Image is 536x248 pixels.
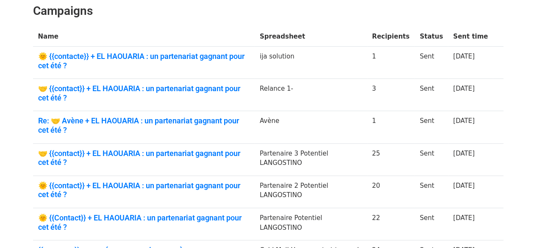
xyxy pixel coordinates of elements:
[414,176,448,208] td: Sent
[453,85,475,92] a: [DATE]
[367,27,415,47] th: Recipients
[453,150,475,157] a: [DATE]
[255,27,367,47] th: Spreadsheet
[367,111,415,143] td: 1
[38,181,250,199] a: 🌞 {{contact}} + EL HAOUARIA : un partenariat gagnant pour cet été ?
[367,143,415,176] td: 25
[367,176,415,208] td: 20
[38,149,250,167] a: 🤝 {{contact}} + EL HAOUARIA : un partenariat gagnant pour cet été ?
[494,207,536,248] div: Widget de chat
[367,47,415,79] td: 1
[414,111,448,143] td: Sent
[494,207,536,248] iframe: Chat Widget
[255,111,367,143] td: Avène
[255,176,367,208] td: Partenaire 2 Potentiel LANGOSTINO
[255,79,367,111] td: Relance 1-
[38,213,250,231] a: 🌞 {{Contact}} + EL HAOUARIA : un partenariat gagnant pour cet été ?
[255,208,367,240] td: Partenaire Potentiel LANGOSTINO
[414,79,448,111] td: Sent
[33,27,255,47] th: Name
[453,182,475,189] a: [DATE]
[38,84,250,102] a: 🤝 {{contact}} + EL HAOUARIA : un partenariat gagnant pour cet été ?
[414,27,448,47] th: Status
[255,143,367,176] td: Partenaire 3 Potentiel LANGOSTINO
[414,47,448,79] td: Sent
[453,53,475,60] a: [DATE]
[38,116,250,134] a: Re: 🤝 Avène + EL HAOUARIA : un partenariat gagnant pour cet été ?
[367,208,415,240] td: 22
[33,4,503,18] h2: Campaigns
[367,79,415,111] td: 3
[414,208,448,240] td: Sent
[448,27,493,47] th: Sent time
[255,47,367,79] td: ija solution
[453,214,475,222] a: [DATE]
[414,143,448,176] td: Sent
[453,117,475,125] a: [DATE]
[38,52,250,70] a: 🌞 {{contacte}} + EL HAOUARIA : un partenariat gagnant pour cet été ?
